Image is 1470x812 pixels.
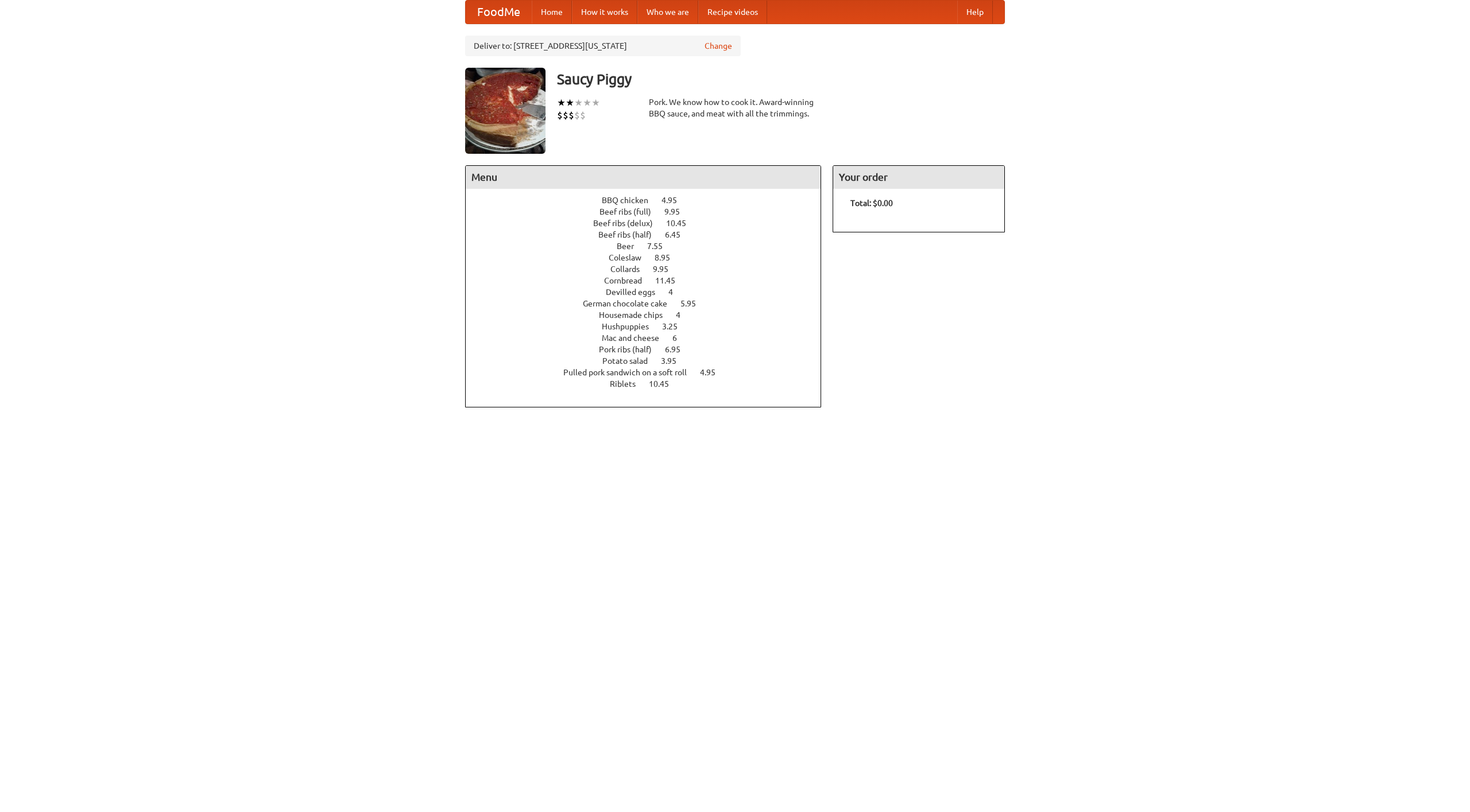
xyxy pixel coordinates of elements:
span: 5.95 [680,299,707,308]
a: How it works [572,1,637,24]
span: Coleslaw [609,253,653,262]
span: Riblets [610,379,647,388]
span: Beef ribs (full) [599,207,663,216]
span: Pulled pork sandwich on a soft roll [563,368,698,377]
li: $ [563,109,568,122]
a: Housemade chips 4 [599,310,702,320]
li: $ [568,109,574,122]
span: German chocolate cake [583,299,679,308]
span: Housemade chips [599,310,674,320]
a: FoodMe [466,1,532,24]
span: Mac and cheese [602,333,671,343]
h4: Menu [466,166,821,189]
a: BBQ chicken 4.95 [602,196,698,205]
span: 11.45 [655,276,687,285]
a: Beef ribs (full) 9.95 [599,207,701,216]
span: Devilled eggs [606,287,667,297]
a: Coleslaw 8.95 [609,253,691,262]
li: ★ [574,96,583,109]
li: ★ [557,96,566,109]
span: 7.55 [647,242,674,251]
span: 9.95 [653,265,680,274]
a: Recipe videos [698,1,767,24]
span: 6 [672,333,688,343]
span: 6.95 [665,345,692,354]
span: Collards [610,265,651,274]
li: ★ [583,96,591,109]
span: Hushpuppies [602,322,660,331]
span: 3.25 [662,322,689,331]
a: Beef ribs (delux) 10.45 [593,219,707,228]
a: Beer 7.55 [617,242,684,251]
span: 4 [668,287,684,297]
span: 4.95 [661,196,688,205]
li: $ [574,109,580,122]
a: Cornbread 11.45 [604,276,697,285]
a: Change [705,40,732,52]
span: 9.95 [664,207,691,216]
span: Beef ribs (delux) [593,219,664,228]
li: $ [557,109,563,122]
span: Cornbread [604,276,653,285]
li: $ [580,109,586,122]
a: Collards 9.95 [610,265,690,274]
a: Riblets 10.45 [610,379,690,388]
a: German chocolate cake 5.95 [583,299,717,308]
span: 3.95 [661,356,688,366]
a: Home [532,1,572,24]
a: Who we are [637,1,698,24]
span: 8.95 [655,253,682,262]
span: Beef ribs (half) [598,230,663,239]
h4: Your order [833,166,1004,189]
div: Pork. We know how to cook it. Award-winning BBQ sauce, and meat with all the trimmings. [649,96,821,119]
span: BBQ chicken [602,196,660,205]
a: Pork ribs (half) 6.95 [599,345,702,354]
li: ★ [566,96,574,109]
li: ★ [591,96,600,109]
a: Mac and cheese 6 [602,333,698,343]
span: 10.45 [666,219,698,228]
b: Total: $0.00 [850,199,893,208]
a: Help [957,1,993,24]
h3: Saucy Piggy [557,68,1005,91]
a: Pulled pork sandwich on a soft roll 4.95 [563,368,737,377]
a: Devilled eggs 4 [606,287,694,297]
span: 4.95 [700,368,727,377]
img: angular.jpg [465,68,546,154]
span: 4 [676,310,692,320]
div: Deliver to: [STREET_ADDRESS][US_STATE] [465,36,741,56]
span: Beer [617,242,645,251]
span: Pork ribs (half) [599,345,663,354]
a: Hushpuppies 3.25 [602,322,699,331]
span: 6.45 [665,230,692,239]
span: 10.45 [649,379,680,388]
span: Potato salad [602,356,659,366]
a: Potato salad 3.95 [602,356,698,366]
a: Beef ribs (half) 6.45 [598,230,702,239]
